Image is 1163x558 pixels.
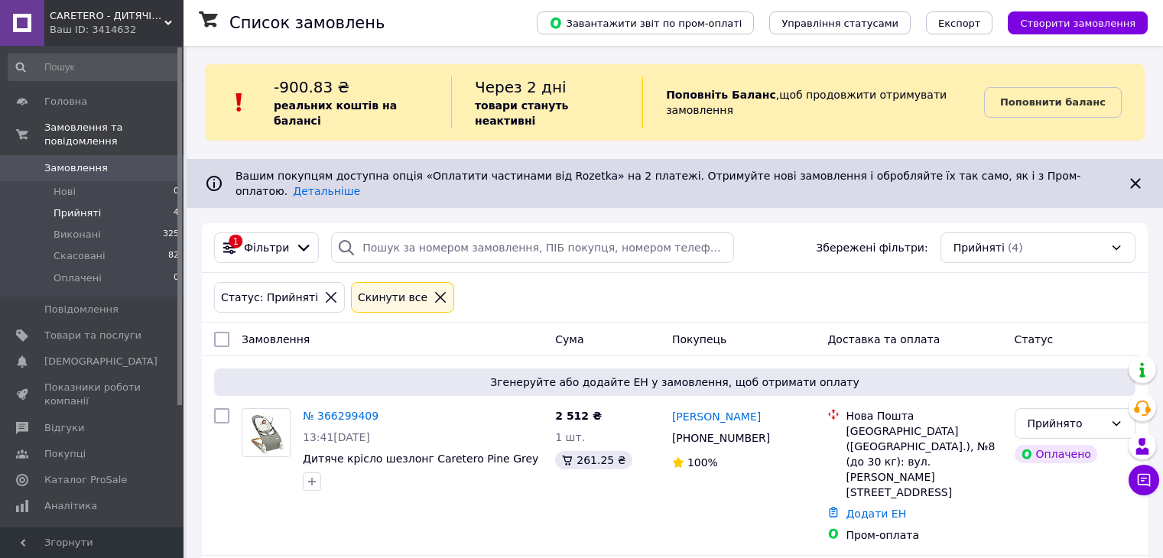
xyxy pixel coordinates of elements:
span: Замовлення [242,333,310,346]
div: Пром-оплата [846,527,1002,543]
a: № 366299409 [303,410,378,422]
h1: Список замовлень [229,14,385,32]
span: Статус [1015,333,1054,346]
span: Аналітика [44,499,97,513]
a: Фото товару [242,408,291,457]
img: Фото товару [245,409,287,456]
span: 325 [163,228,179,242]
span: Замовлення [44,161,108,175]
div: , щоб продовжити отримувати замовлення [642,76,984,128]
a: Поповнити баланс [984,87,1122,118]
div: 261.25 ₴ [555,451,632,469]
span: Збережені фільтри: [816,240,927,255]
div: Нова Пошта [846,408,1002,423]
span: Інструменти веб-майстра та SEO [44,525,141,553]
span: -900.83 ₴ [274,78,349,96]
button: Створити замовлення [1008,11,1148,34]
button: Управління статусами [769,11,911,34]
span: 13:41[DATE] [303,431,370,443]
span: Замовлення та повідомлення [44,121,184,148]
span: Прийняті [54,206,101,220]
span: 2 512 ₴ [555,410,602,422]
span: [DEMOGRAPHIC_DATA] [44,355,158,368]
span: Повідомлення [44,303,119,316]
span: Фільтри [244,240,289,255]
span: Товари та послуги [44,329,141,342]
div: [PHONE_NUMBER] [669,427,773,449]
a: Дитяче крісло шезлонг Caretero Pine Grey [303,453,538,465]
span: 4 [174,206,179,220]
span: 82 [168,249,179,263]
span: CARETERO - ДИТЯЧІ ТОВАРИ ОПТОМ ТА В РОЗДРІБ [50,9,164,23]
b: Поповніть Баланс [666,89,776,101]
input: Пошук [8,54,180,81]
a: Детальніше [293,185,360,197]
span: Оплачені [54,271,102,285]
span: Головна [44,95,87,109]
b: Поповнити баланс [1000,96,1106,108]
span: Експорт [938,18,981,29]
span: Покупці [44,447,86,461]
span: 100% [687,456,718,469]
div: Ваш ID: 3414632 [50,23,184,37]
span: Доставка та оплата [827,333,940,346]
button: Експорт [926,11,993,34]
img: :exclamation: [228,91,251,114]
div: Оплачено [1015,445,1097,463]
button: Завантажити звіт по пром-оплаті [537,11,754,34]
span: Каталог ProSale [44,473,127,487]
span: Завантажити звіт по пром-оплаті [549,16,742,30]
span: Через 2 дні [475,78,567,96]
span: Прийняті [953,240,1005,255]
a: Створити замовлення [992,16,1148,28]
span: Управління статусами [781,18,898,29]
a: Додати ЕН [846,508,906,520]
span: Відгуки [44,421,84,435]
span: Покупець [672,333,726,346]
span: Нові [54,185,76,199]
div: Cкинути все [355,289,430,306]
span: 0 [174,271,179,285]
span: Cума [555,333,583,346]
span: Вашим покупцям доступна опція «Оплатити частинами від Rozetka» на 2 платежі. Отримуйте нові замов... [236,170,1080,197]
span: Згенеруйте або додайте ЕН у замовлення, щоб отримати оплату [220,375,1129,390]
span: Виконані [54,228,101,242]
span: Створити замовлення [1020,18,1135,29]
button: Чат з покупцем [1129,465,1159,495]
span: Показники роботи компанії [44,381,141,408]
span: 1 шт. [555,431,585,443]
span: 0 [174,185,179,199]
span: (4) [1008,242,1023,254]
span: Скасовані [54,249,106,263]
div: Статус: Прийняті [218,289,321,306]
a: [PERSON_NAME] [672,409,761,424]
div: [GEOGRAPHIC_DATA] ([GEOGRAPHIC_DATA].), №8 (до 30 кг): вул. [PERSON_NAME][STREET_ADDRESS] [846,423,1002,500]
div: Прийнято [1028,415,1104,432]
b: товари стануть неактивні [475,99,568,127]
input: Пошук за номером замовлення, ПІБ покупця, номером телефону, Email, номером накладної [331,232,734,263]
b: реальних коштів на балансі [274,99,397,127]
